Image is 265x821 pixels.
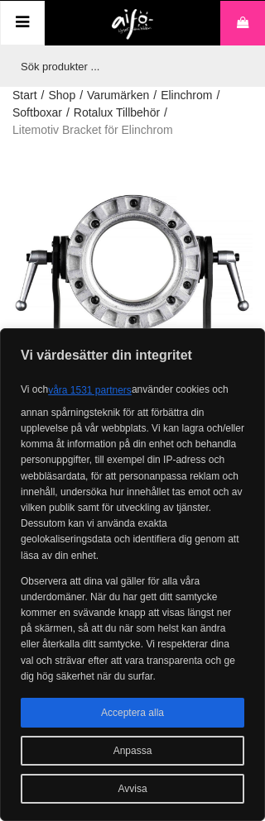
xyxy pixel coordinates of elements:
img: logo.png [112,9,154,41]
span: / [79,87,83,104]
span: / [66,104,70,122]
a: Softboxar [12,104,62,122]
span: / [41,87,45,104]
span: / [153,87,157,104]
input: Sök produkter ... [12,45,244,87]
p: Observera att dina val gäller för alla våra underdomäner. När du har gett ditt samtycke kommer en... [21,574,244,685]
a: Start [12,87,37,104]
button: Acceptera alla [21,698,244,728]
a: Shop [48,87,75,104]
span: / [216,87,219,104]
a: Elinchrom [161,87,212,104]
a: Varumärken [87,87,149,104]
button: Avvisa [21,774,244,804]
p: Vi värdesätter din integritet [1,346,264,365]
span: Litemotiv Bracket för Elinchrom [12,122,173,139]
button: Anpassa [21,736,244,766]
span: / [164,104,167,122]
a: Rotalux Tillbehör [74,104,160,122]
button: våra 1531 partners [48,375,132,405]
p: Vi och använder cookies och annan spårningsteknik för att förbättra din upplevelse på vår webbpla... [21,375,244,564]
